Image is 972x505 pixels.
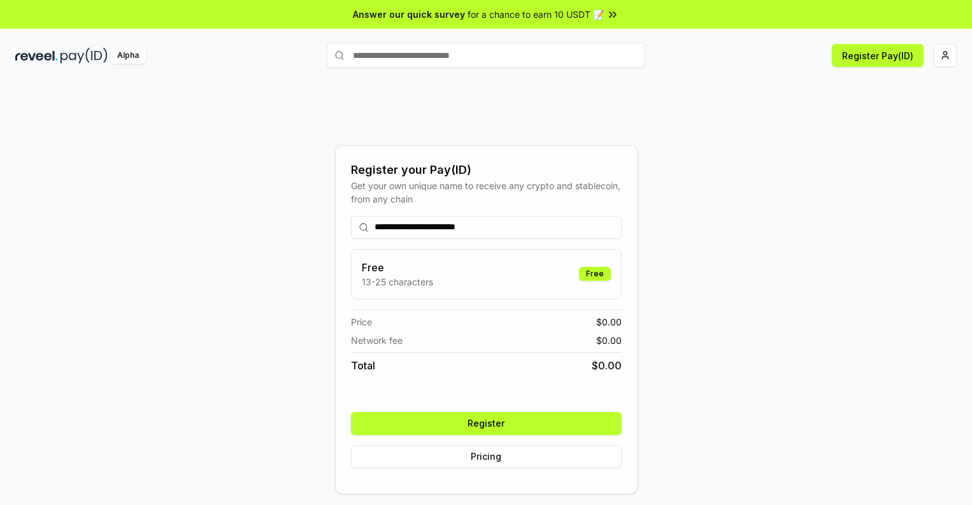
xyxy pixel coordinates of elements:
[592,358,622,373] span: $ 0.00
[351,161,622,179] div: Register your Pay(ID)
[351,179,622,206] div: Get your own unique name to receive any crypto and stablecoin, from any chain
[15,48,58,64] img: reveel_dark
[362,275,433,288] p: 13-25 characters
[596,334,622,347] span: $ 0.00
[596,315,622,329] span: $ 0.00
[468,8,604,21] span: for a chance to earn 10 USDT 📝
[353,8,465,21] span: Answer our quick survey
[351,334,403,347] span: Network fee
[351,412,622,435] button: Register
[110,48,146,64] div: Alpha
[579,267,611,281] div: Free
[61,48,108,64] img: pay_id
[832,44,924,67] button: Register Pay(ID)
[362,260,433,275] h3: Free
[351,358,375,373] span: Total
[351,315,372,329] span: Price
[351,445,622,468] button: Pricing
